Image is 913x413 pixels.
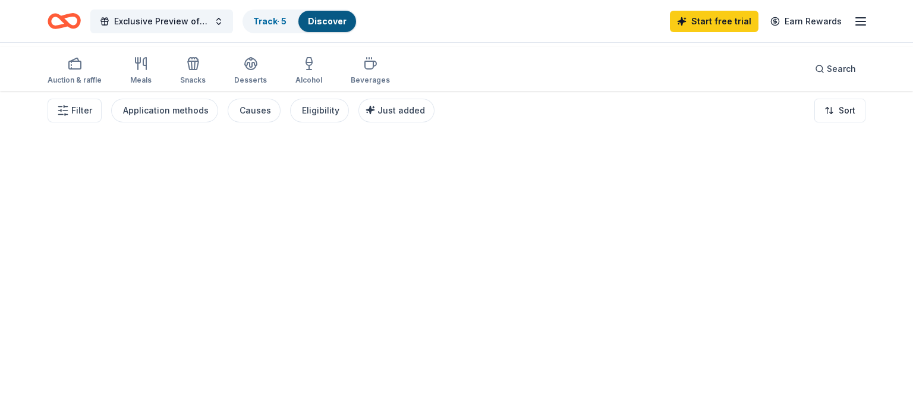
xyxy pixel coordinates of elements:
a: Earn Rewards [763,11,849,32]
div: Causes [240,103,271,118]
div: Alcohol [295,75,322,85]
div: Meals [130,75,152,85]
div: Application methods [123,103,209,118]
button: Sort [814,99,865,122]
button: Snacks [180,52,206,91]
div: Eligibility [302,103,339,118]
button: Auction & raffle [48,52,102,91]
span: Exclusive Preview of Kung Fu & Community Service Art Exhibit [114,14,209,29]
button: Filter [48,99,102,122]
button: Eligibility [290,99,349,122]
button: Track· 5Discover [243,10,357,33]
button: Exclusive Preview of Kung Fu & Community Service Art Exhibit [90,10,233,33]
button: Desserts [234,52,267,91]
button: Search [805,57,865,81]
a: Discover [308,16,347,26]
div: Beverages [351,75,390,85]
button: Alcohol [295,52,322,91]
button: Causes [228,99,281,122]
span: Just added [377,105,425,115]
div: Auction & raffle [48,75,102,85]
button: Beverages [351,52,390,91]
button: Meals [130,52,152,91]
button: Just added [358,99,435,122]
button: Application methods [111,99,218,122]
span: Filter [71,103,92,118]
div: Snacks [180,75,206,85]
span: Sort [839,103,855,118]
a: Track· 5 [253,16,287,26]
span: Search [827,62,856,76]
div: Desserts [234,75,267,85]
a: Start free trial [670,11,758,32]
a: Home [48,7,81,35]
